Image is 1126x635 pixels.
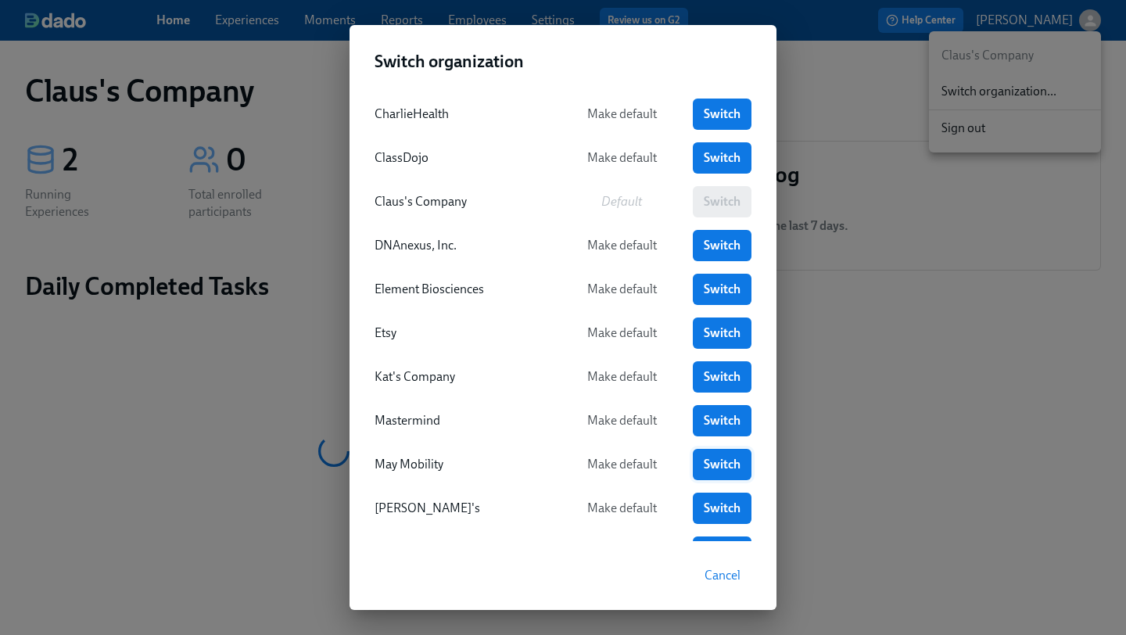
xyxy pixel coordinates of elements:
[704,369,741,385] span: Switch
[574,325,669,341] span: Make default
[704,150,741,166] span: Switch
[704,106,741,122] span: Switch
[375,106,550,123] div: CharlieHealth
[693,405,751,436] a: Switch
[693,317,751,349] a: Switch
[693,274,751,305] a: Switch
[375,281,550,298] div: Element Biosciences
[693,361,751,393] a: Switch
[574,238,669,253] span: Make default
[704,238,741,253] span: Switch
[375,500,550,517] div: [PERSON_NAME]'s
[563,99,680,130] button: Make default
[563,405,680,436] button: Make default
[694,560,751,591] button: Cancel
[563,274,680,305] button: Make default
[375,325,550,342] div: Etsy
[563,317,680,349] button: Make default
[574,282,669,297] span: Make default
[693,230,751,261] a: Switch
[375,193,550,210] div: Claus's Company
[693,99,751,130] a: Switch
[705,568,741,583] span: Cancel
[704,325,741,341] span: Switch
[704,500,741,516] span: Switch
[693,536,751,568] a: Switch
[375,368,550,386] div: Kat's Company
[693,142,751,174] a: Switch
[704,457,741,472] span: Switch
[574,413,669,429] span: Make default
[693,493,751,524] a: Switch
[563,493,680,524] button: Make default
[375,456,550,473] div: May Mobility
[693,449,751,480] a: Switch
[574,106,669,122] span: Make default
[375,50,751,74] h2: Switch organization
[704,413,741,429] span: Switch
[375,149,550,167] div: ClassDojo
[563,449,680,480] button: Make default
[563,230,680,261] button: Make default
[574,150,669,166] span: Make default
[574,457,669,472] span: Make default
[574,500,669,516] span: Make default
[574,369,669,385] span: Make default
[704,282,741,297] span: Switch
[375,412,550,429] div: Mastermind
[563,361,680,393] button: Make default
[563,142,680,174] button: Make default
[375,237,550,254] div: DNAnexus, Inc.
[563,536,680,568] button: Make default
